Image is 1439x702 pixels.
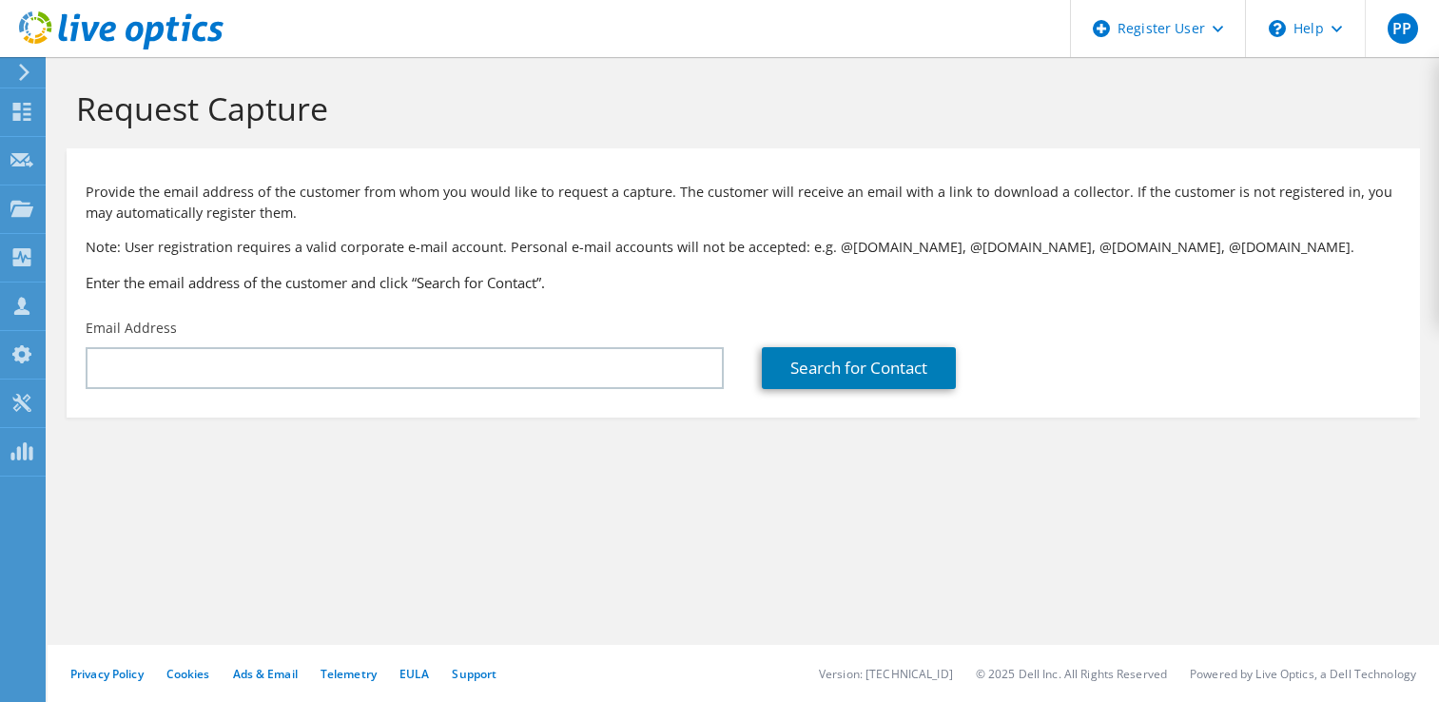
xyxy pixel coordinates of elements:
li: Version: [TECHNICAL_ID] [819,666,953,682]
li: Powered by Live Optics, a Dell Technology [1190,666,1416,682]
h3: Enter the email address of the customer and click “Search for Contact”. [86,272,1401,293]
p: Provide the email address of the customer from whom you would like to request a capture. The cust... [86,182,1401,224]
span: PP [1388,13,1418,44]
a: Search for Contact [762,347,956,389]
a: Ads & Email [233,666,298,682]
a: Privacy Policy [70,666,144,682]
a: Telemetry [321,666,377,682]
li: © 2025 Dell Inc. All Rights Reserved [976,666,1167,682]
p: Note: User registration requires a valid corporate e-mail account. Personal e-mail accounts will ... [86,237,1401,258]
svg: \n [1269,20,1286,37]
a: Cookies [166,666,210,682]
h1: Request Capture [76,88,1401,128]
a: EULA [399,666,429,682]
label: Email Address [86,319,177,338]
a: Support [452,666,496,682]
